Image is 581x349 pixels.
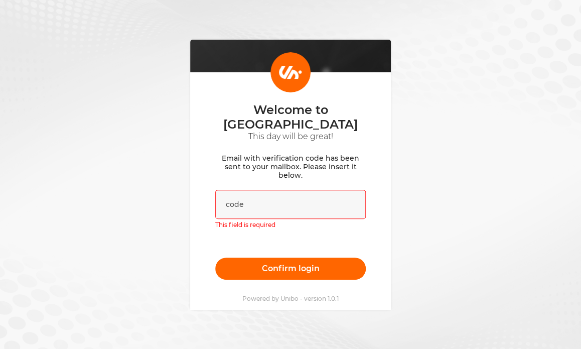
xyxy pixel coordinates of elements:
[215,102,366,132] p: Welcome to [GEOGRAPHIC_DATA]
[215,154,366,180] p: Email with verification code has been sent to your mailbox. Please insert it below.
[215,190,366,219] input: code
[215,219,366,232] div: This field is required
[242,295,339,302] p: Powered by Unibo - version 1.0.1
[215,258,366,280] button: Confirm login
[215,132,366,142] p: This day will be great!
[270,52,311,92] img: Login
